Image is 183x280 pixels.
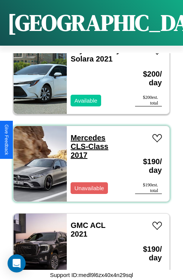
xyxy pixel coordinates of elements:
[50,270,133,280] p: Support ID: medl9l6zx40x4n29sql
[8,254,26,272] div: Open Intercom Messenger
[135,62,162,95] h3: $ 200 / day
[71,46,120,63] a: Toyota Camry Solara 2021
[135,95,162,106] div: $ 200 est. total
[135,237,162,270] h3: $ 190 / day
[71,221,105,238] a: GMC ACL 2021
[4,125,9,155] div: Give Feedback
[135,182,162,194] div: $ 190 est. total
[74,95,97,106] p: Available
[74,183,104,193] p: Unavailable
[71,134,108,159] a: Mercedes CLS-Class 2017
[135,150,162,182] h3: $ 190 / day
